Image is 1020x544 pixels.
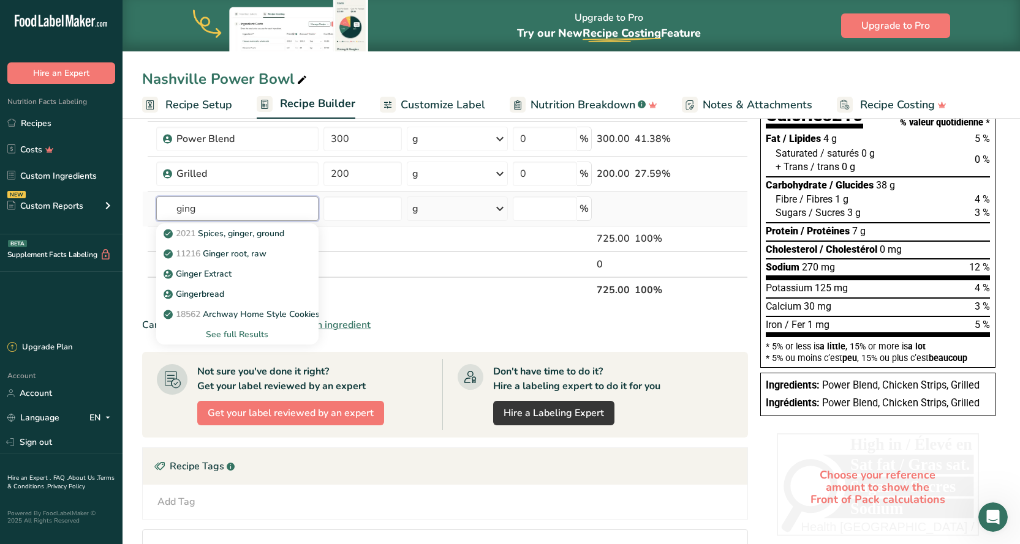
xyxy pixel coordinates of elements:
span: Ingredients: [766,379,820,391]
span: 18562 [176,308,200,320]
span: Ingrédients: [766,397,820,409]
div: g [412,132,418,146]
span: / Sucres [809,207,845,218]
span: 3 g [847,207,861,218]
div: 100% [635,231,690,246]
div: Upgrade to Pro [517,1,701,51]
span: / Cholestérol [820,244,877,255]
span: Recipe Costing [583,26,661,40]
span: 12 % [969,261,990,273]
span: Upgrade to Pro [861,18,930,33]
a: 2021Spices, ginger, ground [156,223,319,244]
span: Calcium [766,300,801,312]
a: Language [7,407,59,428]
div: 725.00 [597,231,630,246]
div: Upgrade Plan [7,341,72,354]
span: 0 g [842,161,855,173]
span: Cholesterol [766,244,817,255]
span: Get your label reviewed by an expert [208,406,374,420]
span: / saturés [820,147,859,159]
div: Can't find your ingredient? [142,318,748,332]
span: / Glucides [829,179,874,191]
div: * 5% ou moins c’est , 15% ou plus c’est [766,354,990,362]
div: Grilled [176,166,311,181]
span: / trans [810,161,839,173]
div: Don't have time to do it? Hire a labeling expert to do it for you [493,364,660,393]
span: 0 g [861,147,875,159]
span: Try our New Feature [517,26,701,40]
button: Hire an Expert [7,62,115,84]
a: 11216Ginger root, raw [156,244,319,264]
div: Nashville Power Bowl [142,68,309,90]
a: 18562Archway Home Style Cookies, Reduced Fat Ginger Snaps [156,304,319,324]
span: Recipe Costing [860,97,935,113]
a: Recipe Setup [142,91,232,119]
span: 2021 [176,228,195,239]
span: Potassium [766,282,812,294]
span: Saturated [776,147,818,159]
a: Recipe Costing [837,91,946,119]
span: 270 mg [802,261,835,273]
input: Add Ingredient [156,196,319,221]
p: Archway Home Style Cookies, Reduced Fat Ginger Snaps [166,308,429,321]
span: 4 g [823,133,837,144]
span: + Trans [776,161,808,173]
span: 0 mg [880,244,902,255]
span: / Fibres [799,193,833,205]
span: 125 mg [815,282,848,294]
th: 725.00 [594,277,632,302]
span: a little [820,341,845,351]
span: Carbohydrate [766,179,827,191]
a: Notes & Attachments [682,91,812,119]
span: 30 mg [804,300,831,312]
span: 5 % [975,133,990,144]
span: Recipe Setup [165,97,232,113]
span: 7 g [852,225,866,237]
a: About Us . [68,474,97,482]
div: 41.38% [635,132,690,146]
section: * 5% or less is , 15% or more is [766,337,990,362]
a: Hire an Expert . [7,474,51,482]
div: BETA [8,240,27,247]
span: Recipe Builder [280,95,355,112]
a: Customize Label [380,91,485,119]
a: Recipe Builder [257,90,355,119]
span: / Lipides [783,133,821,144]
span: 3 % [975,300,990,312]
span: 4 % [975,193,990,205]
div: EN [89,411,115,425]
a: Gingerbread [156,284,319,304]
div: Powered By FoodLabelMaker © 2025 All Rights Reserved [7,510,115,524]
span: 4 % [975,282,990,294]
div: Not sure you've done it right? Get your label reviewed by an expert [197,364,366,393]
span: 1 mg [807,319,829,330]
th: 100% [632,277,692,302]
button: Upgrade to Pro [841,13,950,38]
span: Customize Label [401,97,485,113]
span: beaucoup [929,353,967,363]
span: Sugars [776,207,806,218]
span: Power Blend, Chicken Strips, Grilled [822,397,980,409]
span: peu [842,353,857,363]
a: Nutrition Breakdown [510,91,657,119]
span: Fat [766,133,780,144]
a: Privacy Policy [47,482,85,491]
div: 200.00 [597,166,630,181]
a: Terms & Conditions . [7,474,115,491]
span: a lot [908,341,926,351]
div: 300.00 [597,132,630,146]
div: Choose your reference amount to show the Front of Pack calculations [777,433,979,540]
span: 1 g [835,193,848,205]
span: 0 % [975,154,990,165]
span: 3 % [975,207,990,218]
a: Hire a Labeling Expert [493,401,614,425]
p: Ginger root, raw [166,247,266,260]
div: NEW [7,191,26,198]
span: Nutrition Breakdown [531,97,635,113]
div: g [412,201,418,216]
p: Gingerbread [166,288,224,300]
div: Recipe Tags [143,448,747,485]
span: 5 % [975,319,990,330]
span: / Protéines [801,225,850,237]
div: Custom Reports [7,199,83,212]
